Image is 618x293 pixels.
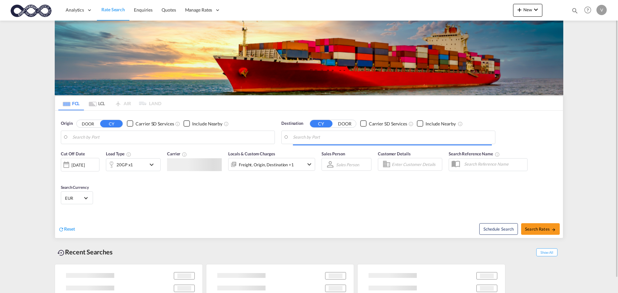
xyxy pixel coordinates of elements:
[100,120,123,127] button: CY
[185,7,212,13] span: Manage Rates
[58,226,64,232] md-icon: icon-refresh
[461,159,527,169] input: Search Reference Name
[305,160,313,168] md-icon: icon-chevron-down
[571,7,578,14] md-icon: icon-magnify
[525,226,556,232] span: Search Rates
[183,120,222,127] md-checkbox: Checkbox No Ink
[55,21,563,95] img: LCL+%26+FCL+BACKGROUND.png
[77,120,99,127] button: DOOR
[101,7,125,12] span: Rate Search
[582,5,593,15] span: Help
[162,7,176,13] span: Quotes
[417,120,456,127] md-checkbox: Checkbox No Ink
[58,226,75,233] div: icon-refreshReset
[392,160,440,169] input: Enter Customer Details
[551,227,556,232] md-icon: icon-arrow-right
[71,162,85,168] div: [DATE]
[84,96,110,110] md-tab-item: LCL
[495,152,500,157] md-icon: Your search will be saved by the below given name
[582,5,596,16] div: Help
[64,226,75,232] span: Reset
[55,245,115,259] div: Recent Searches
[596,5,607,15] div: V
[322,151,345,156] span: Sales Person
[516,6,523,14] md-icon: icon-plus 400-fg
[239,160,294,169] div: Freight Origin Destination Factory Stuffing
[228,151,275,156] span: Locals & Custom Charges
[126,152,131,157] md-icon: icon-information-outline
[360,120,407,127] md-checkbox: Checkbox No Ink
[479,223,518,235] button: Note: By default Schedule search will only considerorigin ports, destination ports and cut off da...
[61,120,72,127] span: Origin
[58,96,161,110] md-pagination-wrapper: Use the left and right arrow keys to navigate between tabs
[521,223,560,235] button: Search Ratesicon-arrow-right
[333,120,356,127] button: DOOR
[310,120,332,127] button: CY
[182,152,187,157] md-icon: The selected Trucker/Carrierwill be displayed in the rate results If the rates are from another f...
[117,160,133,169] div: 20GP x1
[57,249,65,257] md-icon: icon-backup-restore
[335,160,360,169] md-select: Sales Person
[134,7,153,13] span: Enquiries
[136,121,174,127] div: Carrier SD Services
[175,121,180,126] md-icon: Unchecked: Search for CY (Container Yard) services for all selected carriers.Checked : Search for...
[10,3,53,17] img: c818b980817911efbdc1a76df449e905.png
[378,151,410,156] span: Customer Details
[148,161,159,169] md-icon: icon-chevron-down
[408,121,414,126] md-icon: Unchecked: Search for CY (Container Yard) services for all selected carriers.Checked : Search for...
[228,158,315,171] div: Freight Origin Destination Factory Stuffingicon-chevron-down
[449,151,500,156] span: Search Reference Name
[571,7,578,17] div: icon-magnify
[72,133,271,142] input: Search by Port
[536,248,557,256] span: Show All
[516,7,540,12] span: New
[167,151,187,156] span: Carrier
[106,158,161,171] div: 20GP x1icon-chevron-down
[61,185,89,190] span: Search Currency
[61,158,99,171] div: [DATE]
[293,133,492,142] input: Search by Port
[127,120,174,127] md-checkbox: Checkbox No Ink
[513,4,542,17] button: icon-plus 400-fgNewicon-chevron-down
[55,111,563,238] div: Origin DOOR CY Checkbox No InkUnchecked: Search for CY (Container Yard) services for all selected...
[192,121,222,127] div: Include Nearby
[281,120,303,127] span: Destination
[61,171,66,179] md-datepicker: Select
[66,7,84,13] span: Analytics
[426,121,456,127] div: Include Nearby
[65,195,83,201] span: EUR
[61,151,85,156] span: Cut Off Date
[58,96,84,110] md-tab-item: FCL
[106,151,131,156] span: Load Type
[532,6,540,14] md-icon: icon-chevron-down
[458,121,463,126] md-icon: Unchecked: Ignores neighbouring ports when fetching rates.Checked : Includes neighbouring ports w...
[369,121,407,127] div: Carrier SD Services
[224,121,229,126] md-icon: Unchecked: Ignores neighbouring ports when fetching rates.Checked : Includes neighbouring ports w...
[64,193,89,203] md-select: Select Currency: € EUREuro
